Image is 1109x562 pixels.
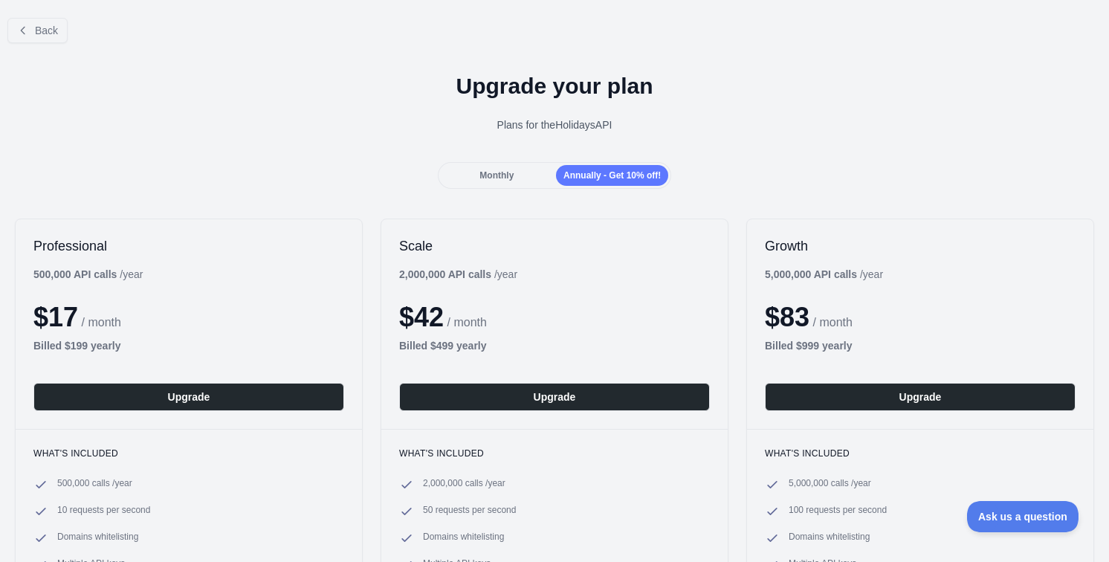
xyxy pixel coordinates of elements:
[765,237,1076,255] h2: Growth
[399,267,517,282] div: / year
[399,268,491,280] b: 2,000,000 API calls
[765,267,883,282] div: / year
[765,302,809,332] span: $ 83
[399,302,444,332] span: $ 42
[399,237,710,255] h2: Scale
[765,268,857,280] b: 5,000,000 API calls
[967,501,1079,532] iframe: Toggle Customer Support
